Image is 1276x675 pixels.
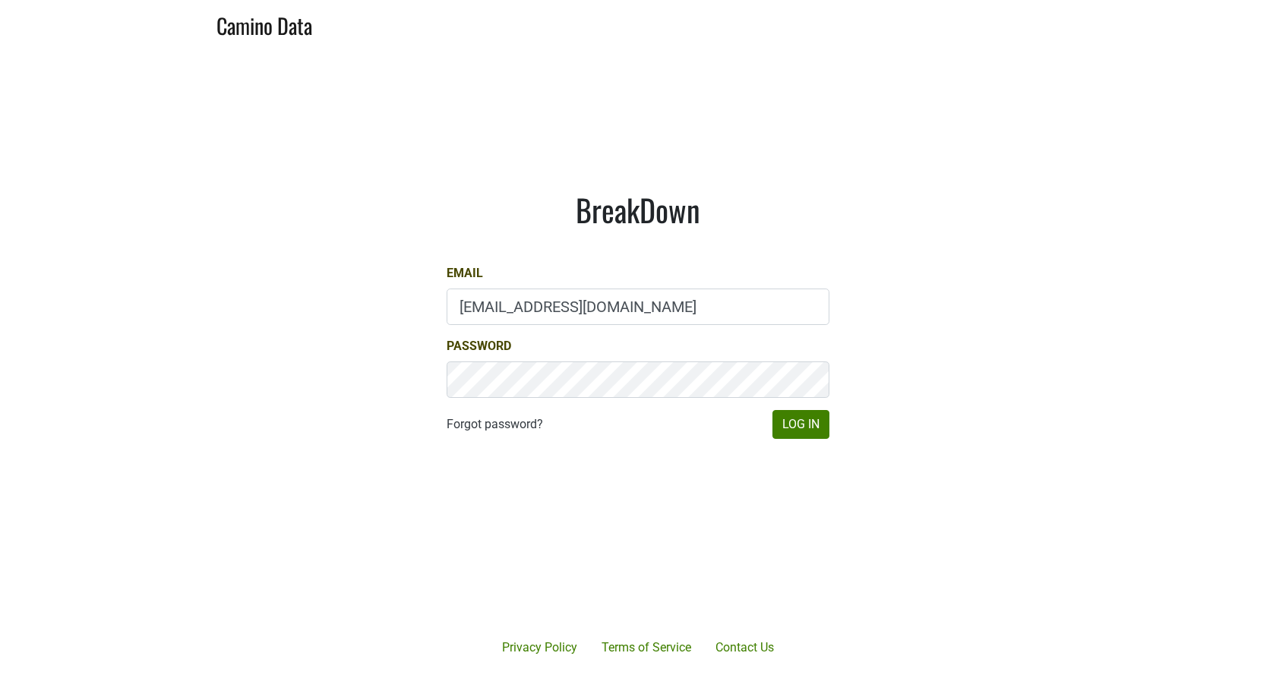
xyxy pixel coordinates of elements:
a: Forgot password? [447,415,543,434]
label: Password [447,337,511,355]
a: Privacy Policy [490,632,589,663]
a: Contact Us [703,632,786,663]
h1: BreakDown [447,191,829,228]
label: Email [447,264,483,282]
a: Camino Data [216,6,312,42]
button: Log In [772,410,829,439]
a: Terms of Service [589,632,703,663]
